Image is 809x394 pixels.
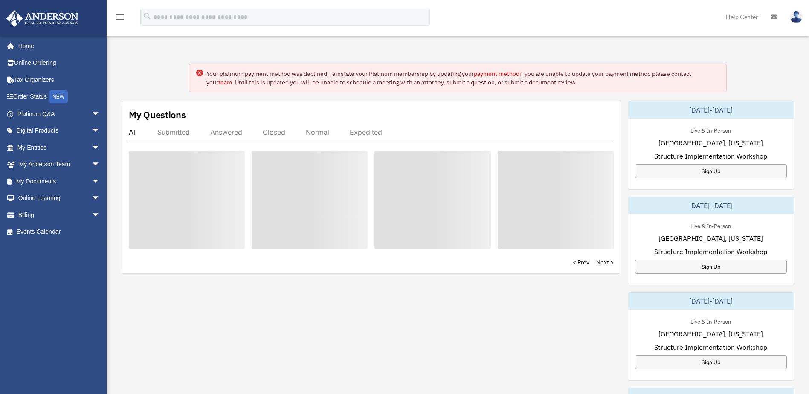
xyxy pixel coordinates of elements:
a: Sign Up [635,355,787,369]
span: arrow_drop_down [92,105,109,123]
a: Home [6,38,109,55]
a: My Entitiesarrow_drop_down [6,139,113,156]
a: Order StatusNEW [6,88,113,106]
span: [GEOGRAPHIC_DATA], [US_STATE] [658,329,763,339]
div: Live & In-Person [684,316,738,325]
a: Sign Up [635,164,787,178]
span: arrow_drop_down [92,173,109,190]
a: Sign Up [635,260,787,274]
span: Structure Implementation Workshop [654,246,767,257]
a: Next > [596,258,614,267]
div: Expedited [350,128,382,136]
span: Structure Implementation Workshop [654,151,767,161]
a: Tax Organizers [6,71,113,88]
a: < Prev [573,258,589,267]
div: Your platinum payment method was declined, reinstate your Platinum membership by updating your if... [206,70,720,87]
i: menu [115,12,125,22]
a: My Anderson Teamarrow_drop_down [6,156,113,173]
div: [DATE]-[DATE] [628,293,794,310]
img: User Pic [790,11,803,23]
span: arrow_drop_down [92,139,109,156]
div: [DATE]-[DATE] [628,197,794,214]
span: arrow_drop_down [92,190,109,207]
a: Online Ordering [6,55,113,72]
span: [GEOGRAPHIC_DATA], [US_STATE] [658,233,763,243]
span: arrow_drop_down [92,122,109,140]
a: team [218,78,232,86]
a: payment method [474,70,519,78]
div: Closed [263,128,285,136]
i: search [142,12,152,21]
a: Online Learningarrow_drop_down [6,190,113,207]
span: arrow_drop_down [92,206,109,224]
img: Anderson Advisors Platinum Portal [4,10,81,27]
span: arrow_drop_down [92,156,109,174]
div: My Questions [129,108,186,121]
div: All [129,128,137,136]
a: Digital Productsarrow_drop_down [6,122,113,139]
div: Live & In-Person [684,221,738,230]
div: NEW [49,90,68,103]
div: Answered [210,128,242,136]
div: [DATE]-[DATE] [628,101,794,119]
div: Live & In-Person [684,125,738,134]
div: Submitted [157,128,190,136]
span: [GEOGRAPHIC_DATA], [US_STATE] [658,138,763,148]
a: menu [115,15,125,22]
a: Platinum Q&Aarrow_drop_down [6,105,113,122]
a: Billingarrow_drop_down [6,206,113,223]
span: Structure Implementation Workshop [654,342,767,352]
a: Events Calendar [6,223,113,240]
div: Normal [306,128,329,136]
a: My Documentsarrow_drop_down [6,173,113,190]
